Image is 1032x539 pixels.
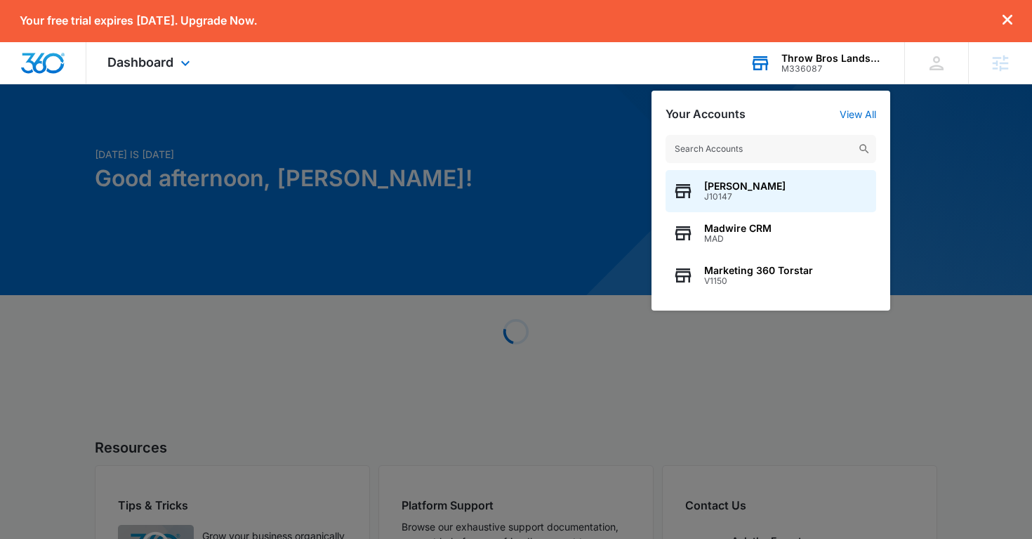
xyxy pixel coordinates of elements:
[704,181,786,192] span: [PERSON_NAME]
[666,212,876,254] button: Madwire CRMMAD
[666,170,876,212] button: [PERSON_NAME]J10147
[107,55,173,70] span: Dashboard
[20,14,257,27] p: Your free trial expires [DATE]. Upgrade Now.
[840,108,876,120] a: View All
[704,265,813,276] span: Marketing 360 Torstar
[704,192,786,202] span: J10147
[704,223,772,234] span: Madwire CRM
[781,53,884,64] div: account name
[666,254,876,297] button: Marketing 360 TorstarV1150
[704,276,813,286] span: V1150
[1003,14,1012,27] button: dismiss this dialog
[781,64,884,74] div: account id
[666,135,876,163] input: Search Accounts
[666,108,746,121] h2: Your Accounts
[86,42,215,84] div: Dashboard
[704,234,772,244] span: MAD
